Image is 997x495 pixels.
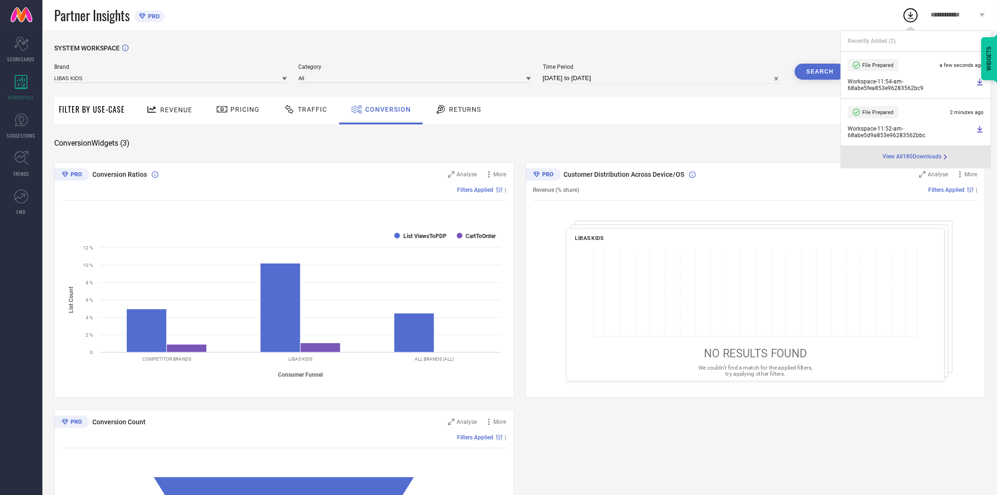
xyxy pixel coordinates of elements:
span: Category [299,64,531,70]
span: Conversion Count [92,418,146,426]
span: View All 180 Downloads [883,153,942,161]
div: Open download list [902,7,919,24]
span: Recently Added ( 2 ) [848,38,896,44]
span: Time Period [543,64,783,70]
span: Analyse [457,171,477,178]
span: More [965,171,978,178]
span: More [494,171,507,178]
span: Workspace - 11:54-am - 68abe5fea853e96283562bc9 [848,78,974,91]
span: LIBAS KIDS [575,235,603,241]
svg: Zoom [448,171,455,178]
span: Workspace - 11:52-am - 68abe5d9a853e96283562bbc [848,125,974,139]
text: ALL BRANDS (ALL) [415,356,454,362]
div: Open download page [883,153,949,161]
a: Download [976,125,984,139]
span: More [494,419,507,425]
text: 10 % [83,263,93,268]
text: 12 % [83,245,93,250]
span: FWD [17,208,26,215]
div: Premium [54,168,89,182]
span: PRO [146,13,160,20]
text: CartToOrder [466,233,497,239]
span: Brand [54,64,287,70]
span: Pricing [230,106,260,113]
text: COMPETITOR BRANDS [142,356,191,362]
span: Customer Distribution Across Device/OS [564,171,685,178]
span: We couldn’t find a match for the applied filters, try applying other filters. [698,364,812,377]
span: | [976,187,978,193]
span: Conversion [365,106,411,113]
span: SUGGESTIONS [7,132,36,139]
tspan: Consumer Funnel [278,371,323,378]
button: Search [795,64,846,80]
tspan: List Count [68,287,75,313]
a: View All180Downloads [883,153,949,161]
text: 4 % [86,315,93,320]
span: NO RESULTS FOUND [704,347,807,360]
span: Revenue [160,106,192,114]
span: Partner Insights [54,6,130,25]
span: a few seconds ago [940,62,984,68]
span: | [505,187,507,193]
span: | [505,434,507,441]
div: Premium [526,168,561,182]
span: 2 minutes ago [950,109,984,115]
span: WORKSPACE [8,94,34,101]
span: Conversion Widgets ( 3 ) [54,139,130,148]
span: SCORECARDS [8,56,35,63]
a: Download [976,78,984,91]
span: Analyse [928,171,948,178]
span: Filter By Use-Case [59,104,125,115]
text: 6 % [86,297,93,303]
span: File Prepared [863,109,894,115]
span: Traffic [298,106,327,113]
text: LIBAS KIDS [289,356,313,362]
text: 2 % [86,332,93,338]
span: Filters Applied [458,187,494,193]
div: Premium [54,416,89,430]
span: File Prepared [863,62,894,68]
span: Filters Applied [458,434,494,441]
span: Revenue (% share) [533,187,580,193]
text: 8 % [86,280,93,285]
text: 0 [90,350,93,355]
input: Select time period [543,73,783,84]
span: Returns [449,106,481,113]
span: Analyse [457,419,477,425]
svg: Zoom [919,171,926,178]
span: TRENDS [13,170,29,177]
text: List ViewsToPDP [403,233,447,239]
svg: Zoom [448,419,455,425]
span: Conversion Ratios [92,171,147,178]
span: Filters Applied [929,187,965,193]
span: SYSTEM WORKSPACE [54,44,120,52]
